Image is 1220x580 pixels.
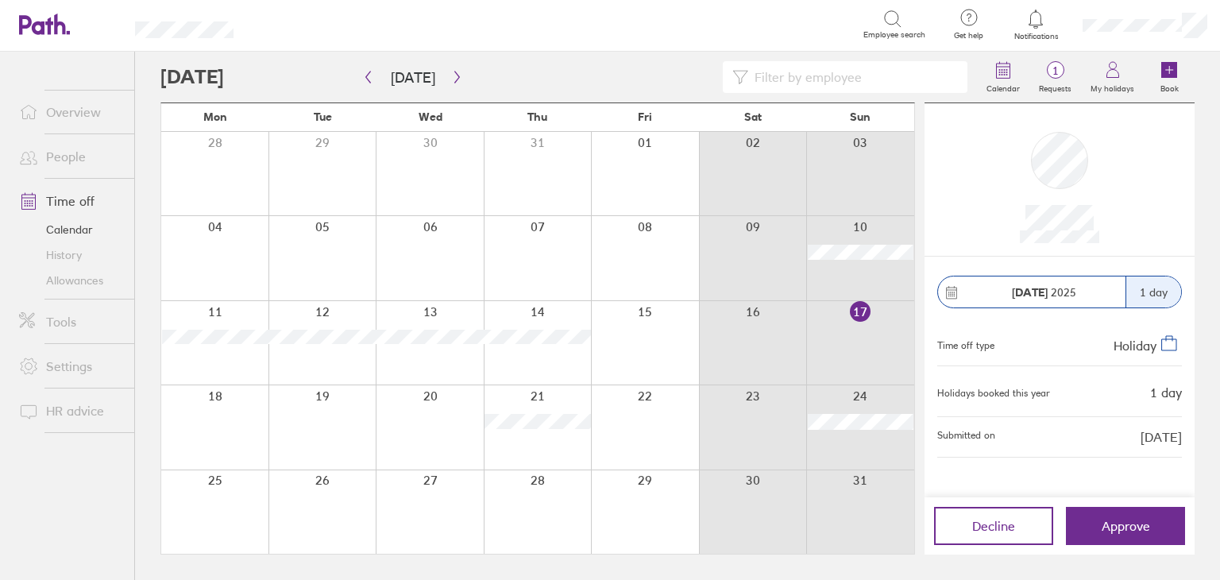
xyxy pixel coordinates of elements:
[1150,385,1182,400] div: 1 day
[1102,519,1150,533] span: Approve
[977,52,1029,102] a: Calendar
[850,110,871,123] span: Sun
[1066,507,1185,545] button: Approve
[314,110,332,123] span: Tue
[527,110,547,123] span: Thu
[1029,64,1081,77] span: 1
[1144,52,1195,102] a: Book
[1141,430,1182,444] span: [DATE]
[1151,79,1188,94] label: Book
[638,110,652,123] span: Fri
[748,62,958,92] input: Filter by employee
[1029,79,1081,94] label: Requests
[419,110,442,123] span: Wed
[1081,79,1144,94] label: My holidays
[977,79,1029,94] label: Calendar
[6,306,134,338] a: Tools
[276,17,317,31] div: Search
[943,31,994,41] span: Get help
[1029,52,1081,102] a: 1Requests
[1114,338,1156,354] span: Holiday
[6,350,134,382] a: Settings
[6,395,134,427] a: HR advice
[937,334,994,353] div: Time off type
[378,64,448,91] button: [DATE]
[6,141,134,172] a: People
[937,430,995,444] span: Submitted on
[1125,276,1181,307] div: 1 day
[6,242,134,268] a: History
[6,185,134,217] a: Time off
[937,388,1050,399] div: Holidays booked this year
[934,507,1053,545] button: Decline
[744,110,762,123] span: Sat
[1081,52,1144,102] a: My holidays
[1010,32,1062,41] span: Notifications
[203,110,227,123] span: Mon
[1010,8,1062,41] a: Notifications
[1012,285,1048,300] strong: [DATE]
[6,268,134,293] a: Allowances
[1012,286,1076,299] span: 2025
[972,519,1015,533] span: Decline
[863,30,925,40] span: Employee search
[6,96,134,128] a: Overview
[6,217,134,242] a: Calendar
